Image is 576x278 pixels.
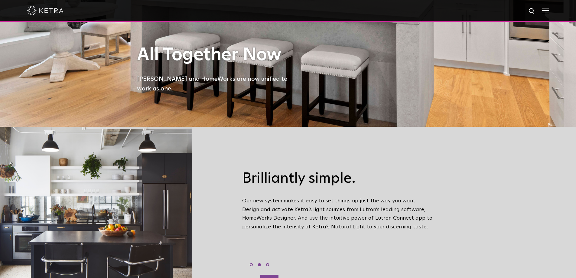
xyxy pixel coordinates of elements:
[542,8,549,13] img: Hamburger%20Nav.svg
[137,74,291,93] div: [PERSON_NAME] and HomeWorks are now unified to work as one.
[528,8,536,15] img: search icon
[137,45,291,65] h1: All Together Now
[242,170,435,188] h3: Brilliantly simple.
[27,6,63,15] img: ketra-logo-2019-white
[238,140,439,277] div: Our new system makes it easy to set things up just the way you want. Design and activate Ketra’s ...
